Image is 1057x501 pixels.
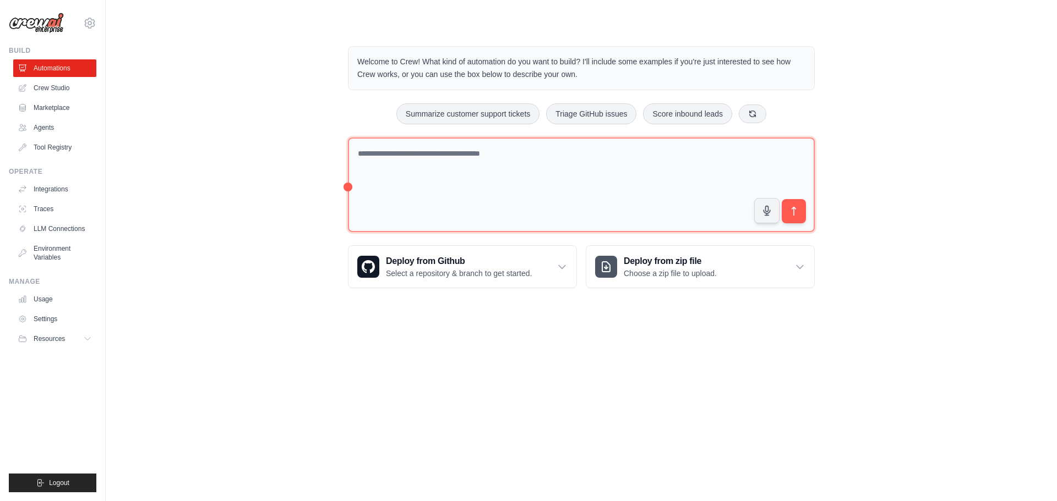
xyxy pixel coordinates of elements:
button: Logout [9,474,96,492]
p: Welcome to Crew! What kind of automation do you want to build? I'll include some examples if you'... [357,56,805,81]
a: Automations [13,59,96,77]
a: Integrations [13,180,96,198]
span: Logout [49,478,69,487]
a: Crew Studio [13,79,96,97]
a: Marketplace [13,99,96,117]
button: Triage GitHub issues [546,103,636,124]
button: Summarize customer support tickets [396,103,540,124]
p: Choose a zip file to upload. [624,268,717,279]
a: Settings [13,310,96,328]
a: Environment Variables [13,240,96,266]
button: Resources [13,330,96,348]
a: Usage [13,290,96,308]
div: Manage [9,277,96,286]
div: Operate [9,167,96,176]
a: Tool Registry [13,139,96,156]
a: LLM Connections [13,220,96,238]
span: Resources [34,334,65,343]
button: Score inbound leads [643,103,732,124]
div: Build [9,46,96,55]
p: Select a repository & branch to get started. [386,268,532,279]
img: Logo [9,13,64,34]
h3: Deploy from zip file [624,255,717,268]
a: Traces [13,200,96,218]
a: Agents [13,119,96,136]
h3: Deploy from Github [386,255,532,268]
